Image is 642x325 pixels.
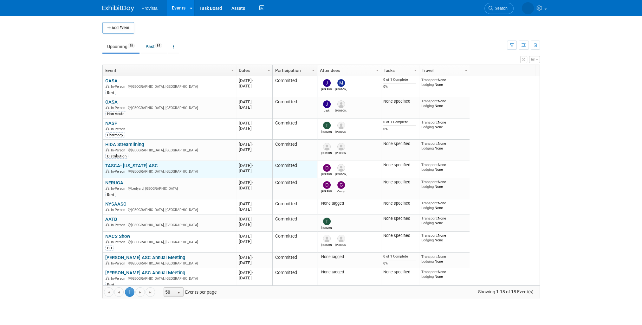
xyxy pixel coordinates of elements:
div: [DATE] [239,105,269,110]
div: Envi [105,192,116,197]
span: 18 [128,43,135,48]
img: In-Person Event [106,106,109,109]
div: None tagged [320,201,378,206]
a: Column Settings [374,65,381,74]
img: Jerry Johnson [337,143,345,150]
div: [GEOGRAPHIC_DATA], [GEOGRAPHIC_DATA] [105,239,233,245]
span: Transport: [421,162,438,167]
div: None None [421,233,467,242]
img: In-Person Event [106,223,109,226]
img: Trisha Mitkus [323,122,331,129]
div: None None [421,162,467,172]
div: Ashley Grossman [321,242,332,246]
div: None None [421,254,467,264]
td: Committed [272,268,317,289]
div: None None [421,141,467,150]
span: - [252,142,253,147]
div: [GEOGRAPHIC_DATA], [GEOGRAPHIC_DATA] [105,84,233,89]
img: Jennifer Geronaitis [337,100,345,108]
td: Committed [272,214,317,232]
img: In-Person Event [106,261,109,264]
span: Lodging: [421,238,435,242]
div: Ledyard, [GEOGRAPHIC_DATA] [105,186,233,191]
span: select [176,290,181,295]
div: [GEOGRAPHIC_DATA], [GEOGRAPHIC_DATA] [105,207,233,212]
div: [DATE] [239,260,269,265]
div: None specified [383,201,416,206]
span: Transport: [421,120,438,124]
div: [DATE] [239,126,269,131]
span: In-Person [111,277,127,281]
div: [DATE] [239,99,269,105]
img: In-Person Event [106,148,109,151]
div: None specified [383,141,416,146]
span: - [252,255,253,260]
div: [DATE] [239,270,269,275]
div: None tagged [320,270,378,275]
span: In-Person [111,240,127,244]
a: TASCA- [US_STATE] ASC [105,163,158,169]
span: Lodging: [421,104,435,108]
a: NERUCA [105,180,123,186]
div: 0 of 1 Complete [383,120,416,124]
a: CASA [105,99,118,105]
div: None specified [383,270,416,275]
div: [DATE] [239,222,269,227]
img: In-Person Event [106,277,109,280]
span: Transport: [421,201,438,205]
span: Column Settings [311,68,316,73]
a: Column Settings [265,65,272,74]
span: - [252,180,253,185]
div: [GEOGRAPHIC_DATA], [GEOGRAPHIC_DATA] [105,276,233,281]
a: HIDA Streamlining [105,142,144,147]
span: Lodging: [421,184,435,189]
a: Participation [275,65,313,76]
div: [DATE] [239,233,269,239]
a: CASA [105,78,118,84]
span: In-Person [111,127,127,131]
span: Transport: [421,216,438,220]
a: Column Settings [463,65,470,74]
img: Shai Davis [522,2,534,14]
span: Lodging: [421,259,435,264]
div: [GEOGRAPHIC_DATA], [GEOGRAPHIC_DATA] [105,169,233,174]
button: Add Event [102,22,134,34]
img: In-Person Event [106,85,109,88]
img: In-Person Event [106,187,109,190]
div: 0% [383,261,416,266]
span: In-Person [111,85,127,89]
span: Provista [142,6,158,11]
span: Column Settings [413,68,418,73]
div: [DATE] [239,147,269,152]
img: Mitchell Bowman [337,79,345,87]
span: Transport: [421,99,438,103]
div: Mitchell Bowman [335,87,347,91]
img: Ted Vanzante [323,218,331,225]
a: Travel [422,65,465,76]
img: Debbie Treat [323,181,331,189]
span: Lodging: [421,146,435,150]
div: 0 of 1 Complete [383,78,416,82]
div: None tagged [320,254,378,259]
div: [DATE] [239,185,269,191]
span: Transport: [421,141,438,146]
div: Candy Price [335,189,347,193]
div: Ted Vanzante [321,225,332,229]
div: BH [105,245,114,251]
span: Lodging: [421,221,435,225]
a: Past84 [141,41,167,53]
div: Debbie Treat [321,189,332,193]
span: Lodging: [421,167,435,172]
a: Go to the first page [104,287,113,297]
td: Committed [272,76,317,97]
div: Justyn Okoniewski [335,129,347,133]
span: Lodging: [421,82,435,87]
a: NACS Show [105,233,130,239]
td: Committed [272,161,317,178]
span: - [252,163,253,168]
span: - [252,217,253,221]
span: In-Person [111,208,127,212]
div: None specified [383,233,416,238]
div: Envi [105,90,116,95]
span: - [252,99,253,104]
